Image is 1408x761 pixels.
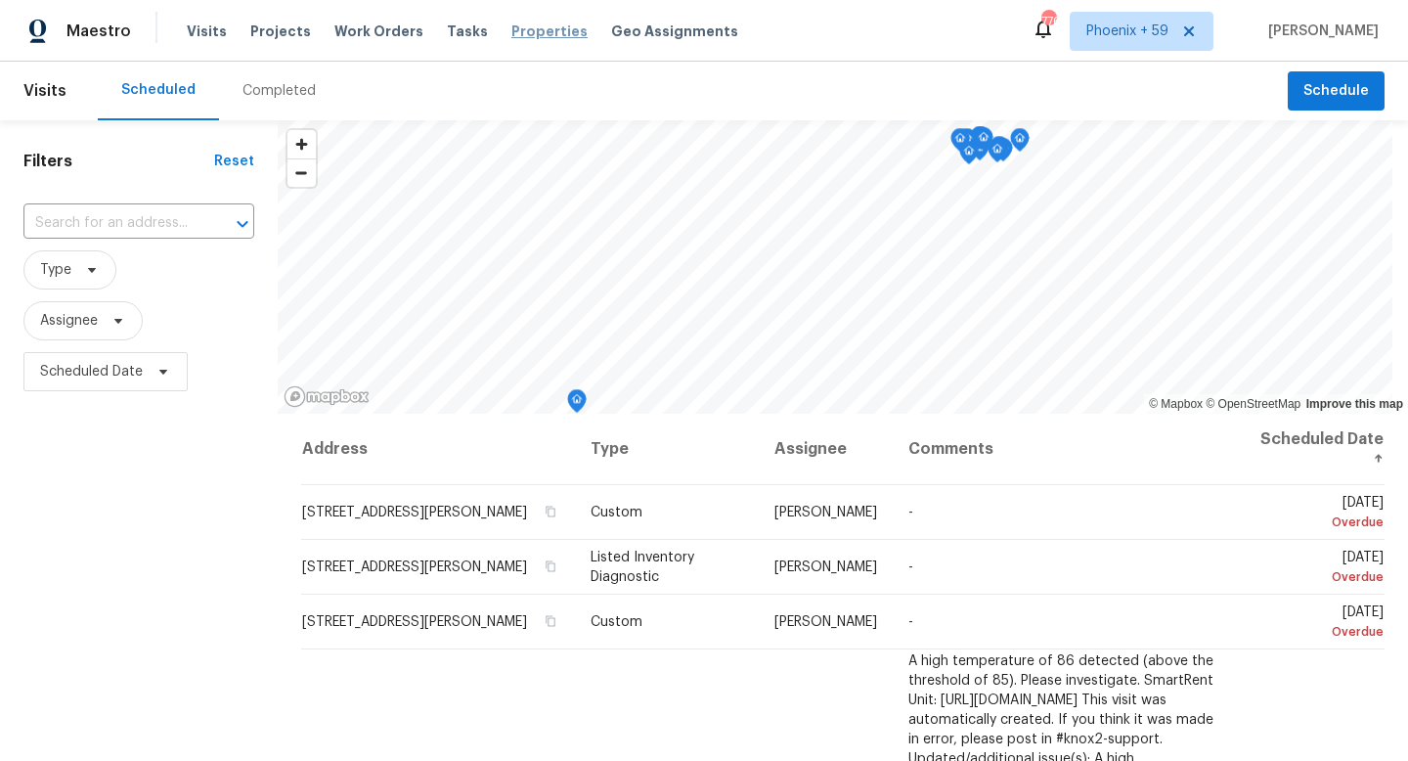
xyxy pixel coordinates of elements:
[1251,496,1384,532] span: [DATE]
[950,128,970,158] div: Map marker
[23,69,66,112] span: Visits
[959,141,979,171] div: Map marker
[278,120,1392,414] canvas: Map
[971,126,990,157] div: Map marker
[242,81,316,101] div: Completed
[284,385,370,408] a: Mapbox homepage
[1251,513,1384,532] div: Overdue
[187,22,227,41] span: Visits
[1251,551,1384,587] span: [DATE]
[1206,397,1300,411] a: OpenStreetMap
[1010,128,1030,158] div: Map marker
[970,126,990,157] div: Map marker
[759,414,893,485] th: Assignee
[121,80,196,100] div: Scheduled
[23,208,199,239] input: Search for an address...
[575,414,759,485] th: Type
[23,152,214,171] h1: Filters
[591,551,694,584] span: Listed Inventory Diagnostic
[542,503,559,520] button: Copy Address
[287,159,316,187] span: Zoom out
[542,612,559,630] button: Copy Address
[567,389,587,420] div: Map marker
[66,22,131,41] span: Maestro
[334,22,423,41] span: Work Orders
[1086,22,1168,41] span: Phoenix + 59
[40,362,143,381] span: Scheduled Date
[447,24,488,38] span: Tasks
[542,558,559,575] button: Copy Address
[1041,12,1055,31] div: 776
[301,414,575,485] th: Address
[40,260,71,280] span: Type
[302,560,527,574] span: [STREET_ADDRESS][PERSON_NAME]
[1251,605,1384,642] span: [DATE]
[1149,397,1203,411] a: Mapbox
[1235,414,1385,485] th: Scheduled Date ↑
[511,22,588,41] span: Properties
[250,22,311,41] span: Projects
[214,152,254,171] div: Reset
[990,136,1009,166] div: Map marker
[287,130,316,158] button: Zoom in
[988,139,1007,169] div: Map marker
[1303,79,1369,104] span: Schedule
[302,506,527,519] span: [STREET_ADDRESS][PERSON_NAME]
[908,506,913,519] span: -
[1260,22,1379,41] span: [PERSON_NAME]
[591,506,642,519] span: Custom
[40,311,98,331] span: Assignee
[229,210,256,238] button: Open
[774,560,877,574] span: [PERSON_NAME]
[1288,71,1385,112] button: Schedule
[893,414,1235,485] th: Comments
[774,506,877,519] span: [PERSON_NAME]
[1251,567,1384,587] div: Overdue
[1306,397,1403,411] a: Improve this map
[974,127,993,157] div: Map marker
[287,158,316,187] button: Zoom out
[1251,622,1384,642] div: Overdue
[774,615,877,629] span: [PERSON_NAME]
[591,615,642,629] span: Custom
[908,560,913,574] span: -
[908,615,913,629] span: -
[611,22,738,41] span: Geo Assignments
[302,615,527,629] span: [STREET_ADDRESS][PERSON_NAME]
